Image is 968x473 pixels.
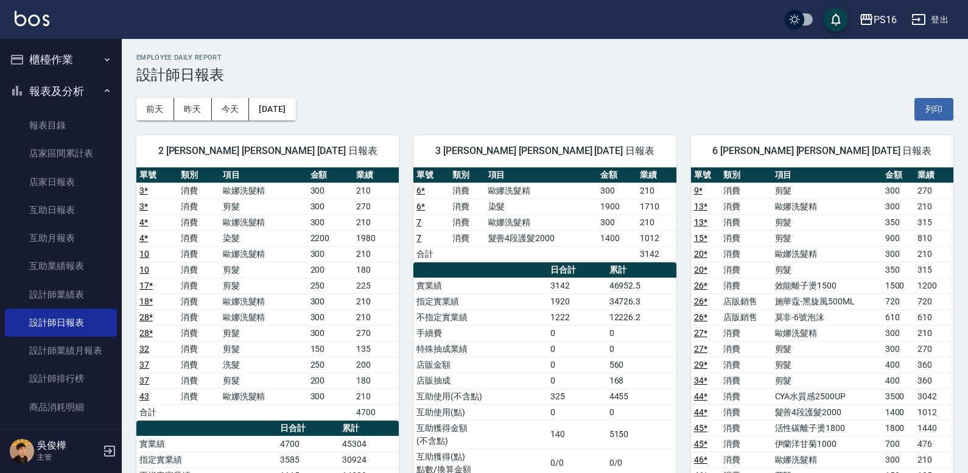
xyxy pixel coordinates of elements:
[485,214,598,230] td: 歐娜洗髮精
[720,198,771,214] td: 消費
[353,246,399,262] td: 210
[220,183,307,198] td: 歐娜洗髮精
[449,230,485,246] td: 消費
[720,183,771,198] td: 消費
[139,249,149,259] a: 10
[914,98,953,121] button: 列印
[882,436,915,452] td: 700
[606,278,676,293] td: 46952.5
[882,293,915,309] td: 720
[136,404,178,420] td: 合計
[882,357,915,373] td: 400
[449,183,485,198] td: 消費
[353,293,399,309] td: 210
[307,278,353,293] td: 250
[307,246,353,262] td: 300
[772,325,882,341] td: 歐娜洗髮精
[339,436,399,452] td: 45304
[882,404,915,420] td: 1400
[353,167,399,183] th: 業績
[353,278,399,293] td: 225
[277,436,339,452] td: 4700
[136,54,953,61] h2: Employee Daily Report
[413,373,547,388] td: 店販抽成
[413,167,449,183] th: 單號
[547,341,606,357] td: 0
[178,198,219,214] td: 消費
[307,341,353,357] td: 150
[772,198,882,214] td: 歐娜洗髮精
[882,230,915,246] td: 900
[136,452,277,468] td: 指定實業績
[772,420,882,436] td: 活性碳離子燙1800
[307,183,353,198] td: 300
[914,278,953,293] td: 1200
[339,421,399,436] th: 累計
[136,167,399,421] table: a dense table
[277,452,339,468] td: 3585
[307,309,353,325] td: 300
[772,262,882,278] td: 剪髮
[772,230,882,246] td: 剪髮
[307,357,353,373] td: 250
[277,421,339,436] th: 日合計
[637,167,676,183] th: 業績
[772,404,882,420] td: 髮善4段護髮2000
[597,183,637,198] td: 300
[413,404,547,420] td: 互助使用(點)
[720,388,771,404] td: 消費
[449,198,485,214] td: 消費
[772,341,882,357] td: 剪髮
[882,452,915,468] td: 300
[178,309,219,325] td: 消費
[307,230,353,246] td: 2200
[882,388,915,404] td: 3500
[5,44,117,75] button: 櫃檯作業
[5,281,117,309] a: 設計師業績表
[249,98,295,121] button: [DATE]
[353,325,399,341] td: 270
[547,373,606,388] td: 0
[174,98,212,121] button: 昨天
[178,278,219,293] td: 消費
[547,293,606,309] td: 1920
[353,404,399,420] td: 4700
[353,262,399,278] td: 180
[882,198,915,214] td: 300
[220,325,307,341] td: 剪髮
[449,167,485,183] th: 類別
[772,388,882,404] td: CYA水質感2500UP
[720,167,771,183] th: 類別
[914,214,953,230] td: 315
[772,293,882,309] td: 施華蔻-黑旋風500ML
[220,198,307,214] td: 剪髮
[772,183,882,198] td: 剪髮
[914,325,953,341] td: 210
[307,262,353,278] td: 200
[413,388,547,404] td: 互助使用(不含點)
[882,325,915,341] td: 300
[547,325,606,341] td: 0
[720,420,771,436] td: 消費
[136,98,174,121] button: 前天
[5,224,117,252] a: 互助月報表
[874,12,897,27] div: PS16
[914,183,953,198] td: 270
[5,168,117,196] a: 店家日報表
[547,262,606,278] th: 日合計
[547,404,606,420] td: 0
[914,452,953,468] td: 210
[353,230,399,246] td: 1980
[720,230,771,246] td: 消費
[307,388,353,404] td: 300
[37,452,99,463] p: 主管
[720,246,771,262] td: 消費
[136,66,953,83] h3: 設計師日報表
[720,452,771,468] td: 消費
[449,214,485,230] td: 消費
[220,278,307,293] td: 剪髮
[772,246,882,262] td: 歐娜洗髮精
[139,360,149,370] a: 37
[597,230,637,246] td: 1400
[178,183,219,198] td: 消費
